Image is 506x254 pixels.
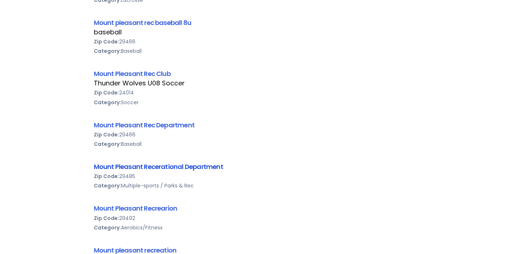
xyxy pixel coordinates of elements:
[94,99,121,106] b: Category:
[94,223,413,232] div: Aerobics/Fitness
[94,38,119,45] b: Zip Code:
[94,18,413,27] div: Mount pleasant rec baseball 8u
[94,130,413,139] div: 29466
[94,181,413,190] div: Multiple-sports / Parks & Rec
[94,139,413,149] div: Baseball
[94,215,119,222] b: Zip Code:
[94,79,413,88] div: Thunder Wolves U08 Soccer
[94,120,195,130] a: Mount Pleasant Rec Department
[94,173,119,180] b: Zip Code:
[94,204,177,213] a: Mount Pleasant Recrearion
[94,69,171,78] a: Mount Pleasant Rec Club
[94,213,413,223] div: 29492
[94,69,413,79] div: Mount Pleasant Rec Club
[94,46,413,56] div: Baseball
[94,172,413,181] div: 29485
[94,27,413,37] div: baseball
[94,18,192,27] a: Mount pleasant rec baseball 8u
[94,162,413,172] div: Mount Pleasant Recerational Department
[94,120,413,130] div: Mount Pleasant Rec Department
[94,89,119,96] b: Zip Code:
[94,47,121,55] b: Category:
[94,203,413,213] div: Mount Pleasant Recrearion
[94,140,121,148] b: Category:
[94,162,223,171] a: Mount Pleasant Recerational Department
[94,224,121,231] b: Category:
[94,98,413,107] div: Soccer
[94,131,119,138] b: Zip Code:
[94,88,413,97] div: 24014
[94,37,413,46] div: 29466
[94,182,121,189] b: Category:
